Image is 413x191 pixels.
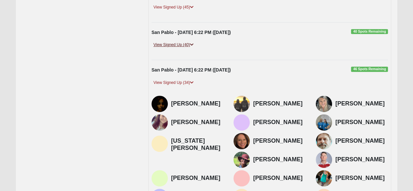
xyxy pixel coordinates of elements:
h4: [US_STATE][PERSON_NAME] [171,137,224,151]
span: 40 Spots Remaining [351,29,388,34]
h4: [PERSON_NAME] [335,175,388,182]
strong: San Pablo - [DATE] 6:22 PM ([DATE]) [151,30,231,35]
h4: [PERSON_NAME] [171,100,224,107]
strong: San Pablo - [DATE] 6:22 PM ([DATE]) [151,67,231,72]
a: View Signed Up (34) [151,79,196,86]
h4: [PERSON_NAME] [335,137,388,145]
h4: [PERSON_NAME] [335,100,388,107]
img: Alexa Austin [233,170,250,186]
img: Jamie Kelly [233,96,250,112]
a: View Signed Up (40) [151,41,196,48]
img: Virginia Gifford [151,135,168,152]
img: Macy Mallard [233,114,250,131]
h4: [PERSON_NAME] [171,175,224,182]
img: Cristi Wagner [233,151,250,168]
h4: [PERSON_NAME] [253,119,306,126]
h4: [PERSON_NAME] [335,156,388,163]
h4: [PERSON_NAME] [335,119,388,126]
img: Renee Davis [151,96,168,112]
img: Noelle Parker [316,170,332,186]
img: Kerry Boggus [316,114,332,131]
img: Sarah Boggus [151,114,168,131]
img: Dawn Oder [316,96,332,112]
h4: [PERSON_NAME] [253,100,306,107]
h4: [PERSON_NAME] [253,156,306,163]
img: Rex Wagner [316,133,332,149]
h4: [PERSON_NAME] [253,137,306,145]
a: View Signed Up (45) [151,4,196,11]
h4: [PERSON_NAME] [171,119,224,126]
span: 46 Spots Remaining [351,67,388,72]
img: Ryan Arruda [151,170,168,186]
img: Juli Black [233,133,250,149]
img: David Williams [316,151,332,168]
h4: [PERSON_NAME] [253,175,306,182]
